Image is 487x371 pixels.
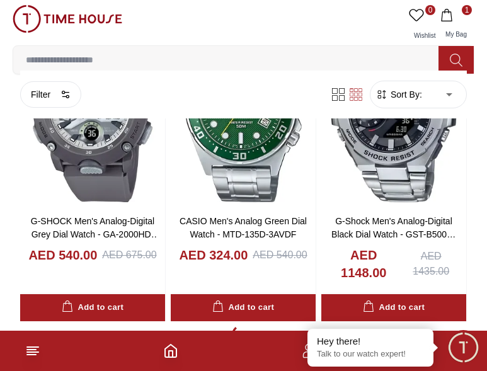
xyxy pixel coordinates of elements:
button: Filter [20,81,81,108]
a: CASIO Men's Analog Green Dial Watch - MTD-135D-3AVDF [180,216,307,239]
button: Add to cart [321,294,466,321]
div: Add to cart [212,300,274,315]
a: Home [163,343,178,358]
span: Wishlist [409,32,440,39]
a: G-Shock Men's Analog-Digital Black Dial Watch - GST-B500D-1ADR [331,216,456,253]
p: Talk to our watch expert! [317,349,424,360]
span: Sort By: [388,88,422,101]
a: 0Wishlist [406,5,438,45]
div: AED 540.00 [253,248,307,263]
span: 1 [462,5,472,15]
div: Hey there! [317,335,424,348]
span: My Bag [440,31,472,38]
h4: AED 324.00 [179,246,248,264]
div: Chat Widget [446,330,481,365]
div: Add to cart [363,300,425,315]
button: Add to cart [20,294,165,321]
img: ... [13,5,122,33]
button: 1My Bag [438,5,474,45]
h4: AED 1148.00 [329,246,398,282]
div: AED 1435.00 [403,249,459,279]
button: Add to cart [171,294,316,321]
h4: AED 540.00 [28,246,97,264]
a: G-SHOCK Men's Analog-Digital Grey Dial Watch - GA-2000HD-8ADR [31,216,160,253]
div: AED 675.00 [102,248,156,263]
button: Sort By: [375,88,422,101]
div: Add to cart [62,300,123,315]
span: 0 [425,5,435,15]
